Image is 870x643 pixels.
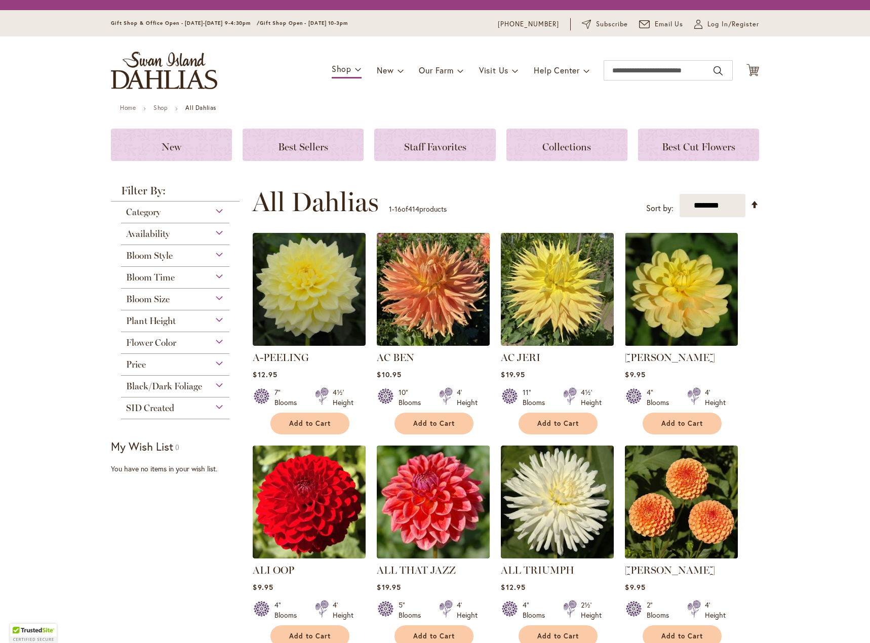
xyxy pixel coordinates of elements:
a: Best Cut Flowers [638,129,759,161]
span: Price [126,359,146,370]
span: SID Created [126,403,174,414]
span: 1 [389,204,392,214]
span: Subscribe [596,19,628,29]
span: New [377,65,393,75]
div: 4' Height [705,600,726,620]
span: $9.95 [625,582,645,592]
a: AC Jeri [501,338,614,348]
a: Log In/Register [694,19,759,29]
a: Shop [153,104,168,111]
div: 2½' Height [581,600,602,620]
span: Log In/Register [707,19,759,29]
strong: All Dahlias [185,104,216,111]
img: A-Peeling [253,233,366,346]
div: 2" Blooms [647,600,675,620]
img: AMBER QUEEN [625,446,738,558]
span: $9.95 [625,370,645,379]
img: AC Jeri [501,233,614,346]
span: Add to Cart [537,632,579,640]
span: Add to Cart [661,419,703,428]
span: $19.95 [377,582,401,592]
span: Best Cut Flowers [662,141,735,153]
button: Add to Cart [270,413,349,434]
a: ALL THAT JAZZ [377,551,490,560]
a: Home [120,104,136,111]
a: [PERSON_NAME] [625,564,715,576]
img: ALL THAT JAZZ [377,446,490,558]
span: New [162,141,181,153]
a: Collections [506,129,627,161]
span: Bloom Size [126,294,170,305]
span: 16 [394,204,402,214]
div: 4½' Height [581,387,602,408]
img: ALI OOP [253,446,366,558]
a: AC JERI [501,351,540,364]
div: 4" Blooms [647,387,675,408]
label: Sort by: [646,199,674,218]
span: Our Farm [419,65,453,75]
span: Shop [332,63,351,74]
div: 4' Height [333,600,353,620]
p: - of products [389,201,447,217]
div: 10" Blooms [399,387,427,408]
span: Best Sellers [278,141,328,153]
div: 4" Blooms [523,600,551,620]
a: Staff Favorites [374,129,495,161]
a: ALL THAT JAZZ [377,564,456,576]
span: Add to Cart [537,419,579,428]
a: AC BEN [377,338,490,348]
span: Visit Us [479,65,508,75]
span: Add to Cart [413,419,455,428]
span: Add to Cart [413,632,455,640]
a: ALI OOP [253,551,366,560]
a: store logo [111,52,217,89]
button: Add to Cart [643,413,722,434]
a: ALL TRIUMPH [501,564,574,576]
a: New [111,129,232,161]
span: Bloom Time [126,272,175,283]
a: [PERSON_NAME] [625,351,715,364]
strong: Filter By: [111,185,240,202]
button: Search [714,63,723,79]
a: AC BEN [377,351,414,364]
div: 4' Height [457,387,478,408]
div: 11" Blooms [523,387,551,408]
span: Availability [126,228,170,239]
span: 414 [408,204,419,214]
div: You have no items in your wish list. [111,464,246,474]
span: $12.95 [253,370,277,379]
div: 4" Blooms [274,600,303,620]
span: Collections [542,141,591,153]
a: A-Peeling [253,338,366,348]
strong: My Wish List [111,439,173,454]
button: Add to Cart [519,413,598,434]
span: Gift Shop & Office Open - [DATE]-[DATE] 9-4:30pm / [111,20,260,26]
button: Add to Cart [394,413,473,434]
a: A-PEELING [253,351,309,364]
div: 5" Blooms [399,600,427,620]
span: Flower Color [126,337,176,348]
span: Staff Favorites [404,141,466,153]
div: 4½' Height [333,387,353,408]
img: ALL TRIUMPH [501,446,614,558]
span: Bloom Style [126,250,173,261]
div: TrustedSite Certified [10,624,57,643]
a: ALI OOP [253,564,294,576]
span: Plant Height [126,315,176,327]
a: Best Sellers [243,129,364,161]
span: $12.95 [501,582,525,592]
div: 7" Blooms [274,387,303,408]
a: Email Us [639,19,684,29]
a: Subscribe [582,19,628,29]
span: $19.95 [501,370,525,379]
span: Help Center [534,65,580,75]
span: $10.95 [377,370,401,379]
span: Add to Cart [289,419,331,428]
span: Add to Cart [289,632,331,640]
span: Add to Cart [661,632,703,640]
span: All Dahlias [252,187,379,217]
img: AC BEN [377,233,490,346]
span: Black/Dark Foliage [126,381,202,392]
div: 4' Height [457,600,478,620]
span: Email Us [655,19,684,29]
